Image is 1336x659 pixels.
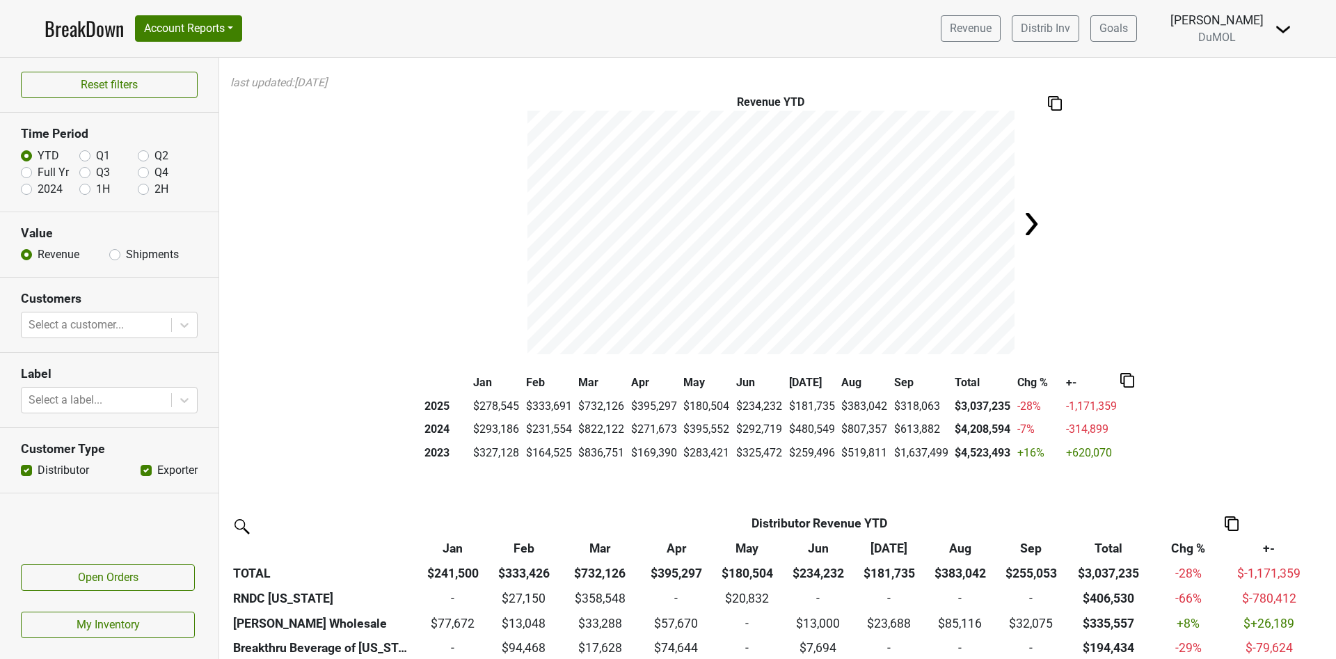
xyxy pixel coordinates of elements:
td: $164,525 [523,441,575,465]
td: $+26,189 [1225,611,1312,636]
th: $241,500 [417,561,488,586]
td: $293,186 [470,418,523,442]
td: $395,552 [681,418,733,442]
a: Open Orders [21,564,195,591]
td: - [925,586,996,611]
th: Feb: activate to sort column ascending [488,536,559,561]
td: $85,116 [925,611,996,636]
td: $732,126 [575,395,628,418]
img: Dropdown Menu [1275,21,1291,38]
div: [PERSON_NAME] [1170,11,1264,29]
h3: Customers [21,292,198,306]
td: - [996,586,1067,611]
td: $77,672 [417,611,488,636]
button: Account Reports [135,15,242,42]
th: Feb [523,371,575,395]
th: $234,232 [783,561,854,586]
th: RNDC [US_STATE] [230,586,417,611]
label: Q1 [96,148,110,164]
td: $358,548 [559,586,641,611]
th: Jun: activate to sort column ascending [783,536,854,561]
span: -28% [1175,566,1202,580]
th: Mar: activate to sort column ascending [559,536,641,561]
a: Goals [1090,15,1137,42]
td: $1,637,499 [891,441,952,465]
th: Chg %: activate to sort column ascending [1151,536,1225,561]
em: last updated: [DATE] [230,76,327,89]
span: Distributor [751,516,813,530]
td: $57,670 [641,611,712,636]
td: $283,421 [681,441,733,465]
a: BreakDown [45,14,124,43]
a: Revenue [941,15,1001,42]
td: $325,472 [733,441,786,465]
h3: Label [21,367,198,381]
label: Distributor [38,462,89,479]
td: $318,063 [891,395,952,418]
td: $395,297 [628,395,681,418]
td: $613,882 [891,418,952,442]
td: $-780,412 [1225,586,1312,611]
td: $292,719 [733,418,786,442]
td: -314,899 [1063,418,1120,442]
label: Exporter [157,462,198,479]
th: $333,426 [488,561,559,586]
div: Revenue YTD [527,94,1015,111]
th: $395,297 [641,561,712,586]
h3: Customer Type [21,442,198,456]
img: filter [230,514,252,537]
td: +16 % [1014,441,1063,465]
label: Q2 [154,148,168,164]
img: Copy to clipboard [1120,373,1134,388]
td: - [641,586,712,611]
th: Sep [891,371,952,395]
label: Full Yr [38,164,69,181]
th: $383,042 [925,561,996,586]
label: Q3 [96,164,110,181]
label: Revenue [38,246,79,263]
td: $480,549 [786,418,838,442]
td: $836,751 [575,441,628,465]
th: Apr [628,371,681,395]
img: Copy to clipboard [1225,516,1239,531]
td: -7 % [1014,418,1063,442]
th: $255,053 [996,561,1067,586]
td: $181,735 [786,395,838,418]
td: +620,070 [1063,441,1120,465]
th: +-: activate to sort column ascending [1225,536,1312,561]
th: Jun [733,371,786,395]
th: 2024 [421,418,470,442]
th: Aug [838,371,891,395]
th: Total: activate to sort column ascending [1067,536,1151,561]
th: [PERSON_NAME] Wholesale [230,611,417,636]
th: $732,126 [559,561,641,586]
img: Copy to clipboard [1048,96,1062,111]
td: $33,288 [559,611,641,636]
label: 1H [96,181,110,198]
td: $23,688 [854,611,925,636]
div: Revenue YTD [492,514,1147,532]
td: $231,554 [523,418,575,442]
td: $259,496 [786,441,838,465]
td: $278,545 [470,395,523,418]
th: &nbsp;: activate to sort column ascending [230,536,417,561]
td: +8 % [1151,611,1225,636]
label: 2024 [38,181,63,198]
span: DuMOL [1198,31,1236,44]
th: $181,735 [854,561,925,586]
th: May: activate to sort column ascending [712,536,783,561]
td: $271,673 [628,418,681,442]
img: Arrow right [1017,210,1045,238]
a: Distrib Inv [1012,15,1079,42]
td: $383,042 [838,395,891,418]
label: YTD [38,148,59,164]
h3: Value [21,226,198,241]
td: $180,504 [681,395,733,418]
td: $13,000 [783,611,854,636]
td: $169,390 [628,441,681,465]
th: $180,504 [712,561,783,586]
th: 2023 [421,441,470,465]
th: Jan [470,371,523,395]
th: 2025 [421,395,470,418]
td: - [417,586,488,611]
